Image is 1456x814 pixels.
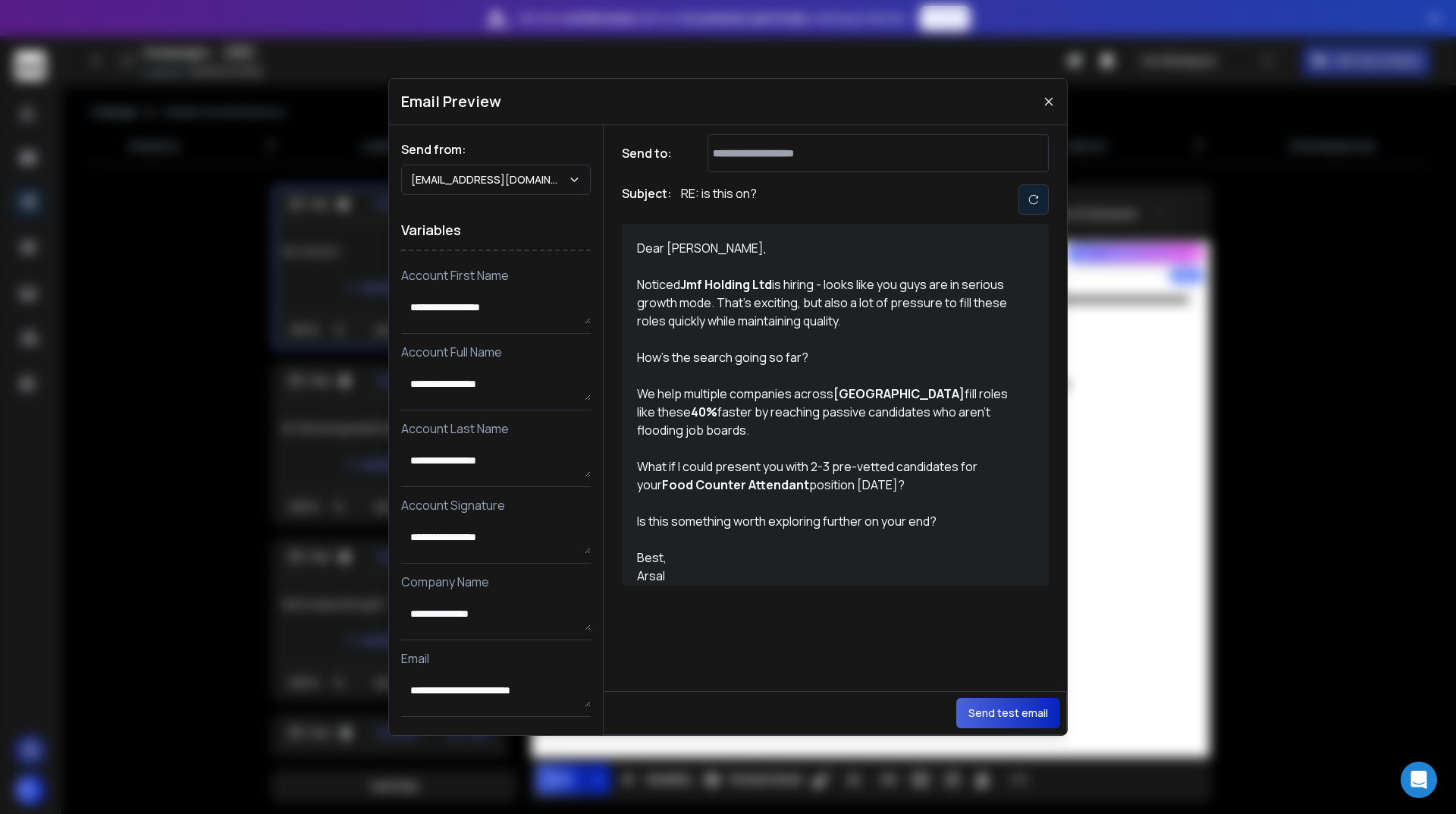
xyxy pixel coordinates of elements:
p: [EMAIL_ADDRESS][DOMAIN_NAME] [411,172,568,187]
strong: Jmf Holding Ltd [680,276,772,293]
div: Dear [PERSON_NAME], Noticed is hiring - looks like you guys are in serious growth mode. That's ex... [637,239,1016,733]
strong: [GEOGRAPHIC_DATA] [833,385,965,402]
p: Account Signature [401,496,591,514]
p: Email [401,649,591,668]
h1: Send from: [401,140,591,159]
p: Account First Name [401,266,591,284]
p: Company Name [401,573,591,591]
h1: Send to: [622,144,682,162]
button: Send test email [956,698,1060,728]
h1: Variables [401,210,591,251]
strong: Food Counter Attendant [662,476,809,493]
div: Open Intercom Messenger [1401,762,1437,798]
p: Account Last Name [401,420,591,438]
h1: Subject: [622,184,672,215]
p: Account Full Name [401,343,591,361]
p: RE: is this on? [681,184,757,215]
strong: 40% [691,404,717,420]
h1: Email Preview [401,91,501,112]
